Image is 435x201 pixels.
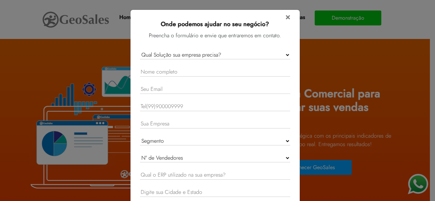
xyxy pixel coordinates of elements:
[140,119,290,128] input: Sua Empresa
[140,102,290,111] input: Tel(99)900009999
[161,20,269,28] b: Onde podemos ajudar no seu negócio?
[285,13,290,21] button: Close
[140,85,290,94] input: Seu Email
[140,188,290,197] input: Digite sua Cidade e Estado
[285,11,290,22] span: ×
[140,67,290,77] input: Nome completo
[140,170,290,180] input: Qual o ERP utilizado na sua empresa?
[149,32,281,40] label: Preencha o formulário e envie que entraremos em contato.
